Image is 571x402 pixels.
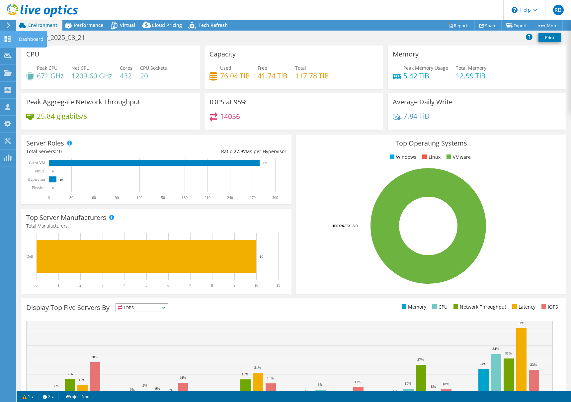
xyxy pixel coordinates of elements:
span: Free [258,65,267,71]
h3: Memory [393,50,419,58]
text: 8% [431,384,436,388]
span: Used [220,65,231,71]
h4: Total Manufacturers: [26,222,286,230]
span: 10 [56,148,62,154]
div: Dashboard [16,31,47,48]
h4: 1209.60 GHz [71,72,112,79]
text: 90 [115,195,119,200]
text: 10 [60,178,63,181]
text: 6% [130,387,135,391]
span: IOPS [116,304,168,312]
span: Tech Refresh [199,22,228,28]
text: 6 [167,283,169,288]
text: 2 [79,283,81,288]
text: 270 [250,195,256,200]
span: CPU Sockets [140,65,167,71]
text: 0 [52,186,54,190]
span: Total [295,65,306,71]
h4: 76.04 TiB [220,72,250,79]
text: 31% [505,351,512,355]
text: 30 [69,195,73,200]
a: More [532,20,563,31]
text: 11 [276,283,280,288]
text: 5% [168,388,173,392]
li: IOPS [540,303,558,311]
text: 16% [242,372,248,376]
h4: 7.84 TiB [403,112,429,120]
text: 6% [155,386,160,390]
div: Total Servers: [26,148,156,155]
text: 240 [227,195,233,200]
h3: IOPS at 95% [209,98,247,106]
span: Performance [74,22,103,28]
text: 9% [142,383,147,387]
text: 3 [102,283,104,288]
h3: Average Daily Write [393,98,452,106]
h3: Top Server Manufacturers [26,214,106,221]
text: 14% [267,376,274,380]
tspan: 100.0% [332,223,345,228]
h3: Peak Aggregate Network Throughput [26,98,140,106]
li: CPU [431,303,448,311]
text: 60 [92,195,96,200]
h1: vCenter_2025_08_21 [22,34,95,41]
text: 210 [204,195,210,200]
text: 11% [355,380,361,384]
text: 10 [260,254,264,258]
text: 10 [254,283,258,288]
text: 1 [57,283,59,288]
span: Total Memory [456,65,486,71]
h4: 117.78 TiB [295,72,329,79]
li: Latency [511,303,535,311]
h3: CPU [26,50,40,58]
h3: Capacity [209,50,236,58]
li: Network Throughput [452,303,506,311]
text: 10% [443,382,449,386]
span: Cores [120,65,132,71]
text: 52% [518,321,524,325]
text: 27% [417,357,424,361]
h4: 20 [140,72,167,79]
text: 8 [211,283,213,288]
h4: 14056 [220,113,240,120]
li: Memory [400,303,426,311]
text: 5% [305,389,310,393]
span: 1 [69,223,71,229]
span: Environment [28,22,57,28]
a: Share [474,20,502,31]
li: Linux [421,153,441,161]
h3: Server Roles [26,140,64,147]
text: 5% [393,389,398,393]
text: 150 [159,195,165,200]
span: Virtual [120,22,135,28]
text: 7 [189,283,191,288]
text: 14% [179,375,186,379]
text: 279 [263,161,268,165]
span: 27.9 [234,148,243,154]
text: 9% [318,382,323,386]
span: Cloud Pricing [152,22,182,28]
a: Print [538,33,561,42]
text: 12% [79,378,85,382]
a: Project Notes [58,392,97,401]
text: Dell [26,254,33,259]
span: Peak Memory Usage [403,65,448,71]
text: 23% [530,362,537,366]
text: 120 [136,195,142,200]
a: 2 [38,392,59,401]
text: Physical [32,185,45,190]
text: 0 [52,170,54,173]
span: Peak CPU [37,65,57,71]
text: Virtual [35,169,46,173]
h4: 671 GHz [37,72,64,79]
h4: 41.74 TiB [258,72,287,79]
a: 1 [18,392,39,401]
h4: 5.42 TiB [403,72,448,79]
span: RD [553,5,564,15]
text: 300 [272,195,278,200]
text: 17% [66,372,73,376]
text: 8% [54,384,59,388]
text: Hypervisor [28,177,45,182]
text: 24% [480,362,486,366]
h3: Top Operating Systems [301,140,561,147]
